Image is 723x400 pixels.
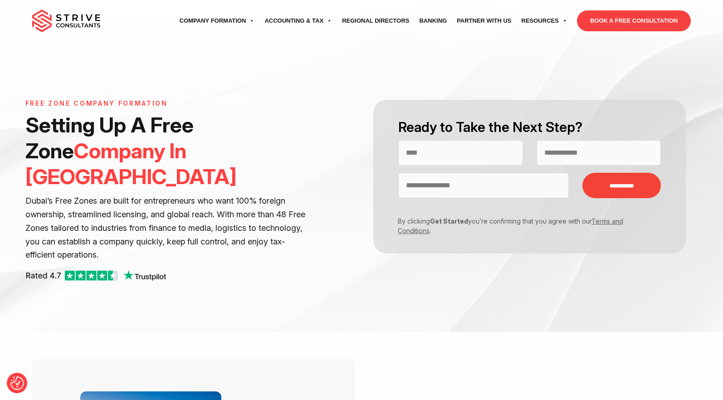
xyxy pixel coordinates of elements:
[25,138,237,189] span: Company In [GEOGRAPHIC_DATA]
[10,376,24,390] img: Revisit consent button
[10,376,24,390] button: Consent Preferences
[175,8,260,34] a: Company Formation
[337,8,414,34] a: Regional Directors
[25,194,314,262] p: Dubai’s Free Zones are built for entrepreneurs who want 100% foreign ownership, streamlined licen...
[577,10,691,31] a: BOOK A FREE CONSULTATION
[391,216,654,235] p: By clicking you’re confirming that you agree with our .
[361,100,698,254] form: Contact form
[259,8,337,34] a: Accounting & Tax
[452,8,516,34] a: Partner with Us
[398,217,623,234] a: Terms and Conditions
[25,100,314,107] h6: Free Zone Company Formation
[517,8,572,34] a: Resources
[414,8,452,34] a: Banking
[398,118,661,137] h2: Ready to Take the Next Step?
[32,10,100,32] img: main-logo.svg
[430,217,468,225] strong: Get Started
[25,112,314,190] h1: Setting Up A Free Zone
